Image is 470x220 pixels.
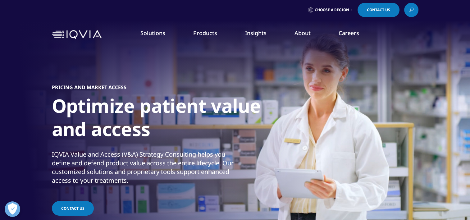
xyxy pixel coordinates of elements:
a: Insights [245,29,267,37]
span: Contact Us [367,8,390,12]
h5: PRICING AND MARKET ACCESS [52,84,126,90]
a: Contact Us [358,3,399,17]
a: Solutions [140,29,165,37]
img: IQVIA Healthcare Information Technology and Pharma Clinical Research Company [52,30,102,39]
h1: Optimize patient value and access [52,94,285,144]
span: CONTACT US [61,206,84,211]
button: Open Preferences [5,201,20,217]
nav: Primary [104,20,418,49]
a: Careers [339,29,359,37]
a: CONTACT US [52,201,94,216]
a: About [294,29,311,37]
span: Choose a Region [315,7,349,12]
p: IQVIA Value and Access (V&A) Strategy Consulting helps you define and defend product value across... [52,150,234,189]
a: Products [193,29,217,37]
